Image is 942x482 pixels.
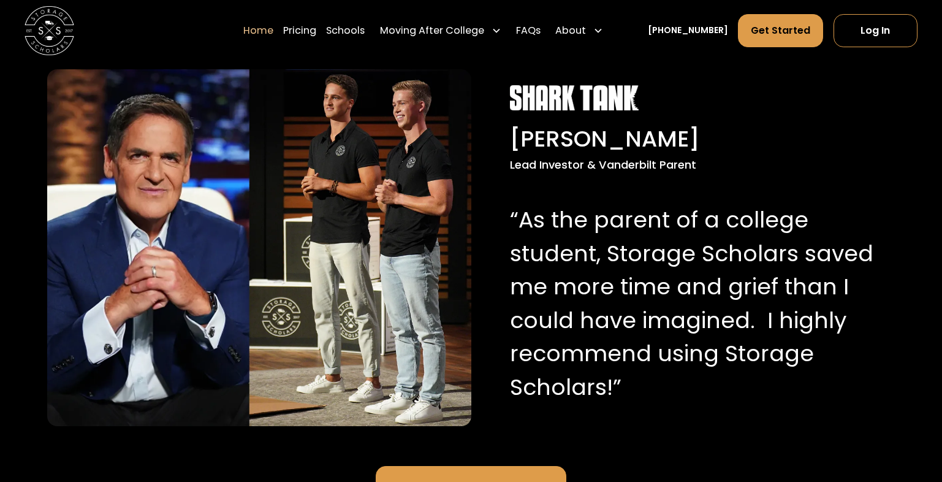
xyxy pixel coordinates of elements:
[550,13,608,48] div: About
[510,156,876,173] div: Lead Investor & Vanderbilt Parent
[47,69,471,427] img: Mark Cuban with Storage Scholar's co-founders, Sam and Matt.
[648,25,728,37] a: [PHONE_NUMBER]
[25,6,74,56] img: Storage Scholars main logo
[555,23,586,38] div: About
[510,204,876,404] p: “As the parent of a college student, Storage Scholars saved me more time and grief than I could h...
[380,23,484,38] div: Moving After College
[738,14,823,47] a: Get Started
[375,13,506,48] div: Moving After College
[243,13,273,48] a: Home
[283,13,316,48] a: Pricing
[516,13,541,48] a: FAQs
[834,14,917,47] a: Log In
[510,85,639,110] img: Shark Tank white logo.
[510,123,876,156] div: [PERSON_NAME]
[326,13,365,48] a: Schools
